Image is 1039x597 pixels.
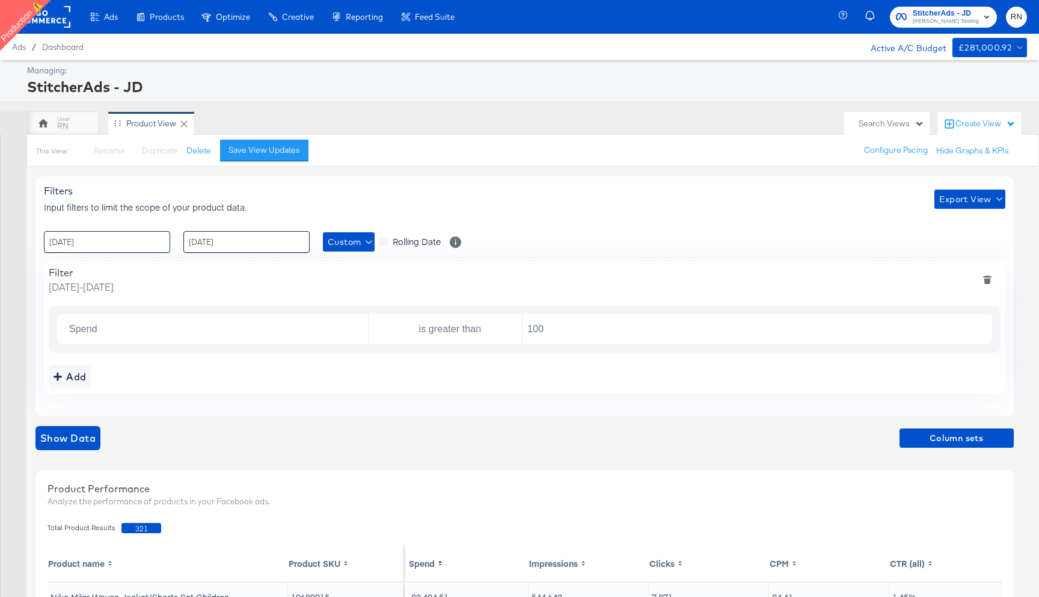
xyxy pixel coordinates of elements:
[126,118,176,129] div: Product View
[913,7,979,20] span: StitcherAds - JD
[769,545,889,581] th: Toggle SortBy
[186,145,211,156] button: Delete
[49,267,114,279] div: Filter
[323,232,375,252] button: Custom
[150,12,184,22] span: Products
[958,40,1012,55] div: £281,000.92
[913,17,979,26] span: [PERSON_NAME] Testing
[94,145,125,156] span: Rename
[220,140,308,161] button: Save View Updates
[856,140,936,161] button: Configure Pacing
[328,235,370,250] span: Custom
[44,185,73,197] span: Filters
[939,192,1000,207] span: Export View
[216,12,250,22] span: Optimize
[349,321,359,330] button: Open
[42,42,84,52] a: Dashboard
[288,545,404,581] th: Toggle SortBy
[934,190,1005,209] button: Export View
[393,235,441,247] span: Rolling Date
[1006,7,1027,28] button: RN
[649,545,769,581] th: Toggle SortBy
[142,145,177,156] span: Duplicate
[27,65,1024,76] div: Managing:
[900,428,1014,448] button: Column sets
[121,523,161,533] span: 321
[904,431,1009,446] span: Column sets
[415,12,455,22] span: Feed Suite
[57,120,69,132] div: RN
[40,430,96,447] span: Show Data
[346,12,383,22] span: Reporting
[890,7,997,28] button: StitcherAds - JD[PERSON_NAME] Testing
[408,545,529,581] th: Toggle SortBy
[35,426,100,450] button: showdata
[952,38,1027,57] button: £281,000.92
[12,42,26,52] span: Ads
[1011,10,1022,24] span: RN
[228,144,300,156] div: Save View Updates
[54,368,87,385] div: Add
[858,38,946,56] div: Active A/C Budget
[529,545,649,581] th: Toggle SortBy
[36,146,68,156] div: This View:
[48,482,1002,496] div: Product Performance
[503,321,513,330] button: Open
[975,267,1000,294] button: deletefilters
[889,545,1010,581] th: Toggle SortBy
[44,201,247,213] span: Input filters to limit the scope of your product data.
[48,523,121,533] span: Total Product Results
[26,42,42,52] span: /
[955,118,1016,130] div: Create View
[49,280,114,294] span: [DATE] - [DATE]
[49,365,91,389] button: addbutton
[282,12,314,22] span: Creative
[48,545,288,581] th: Toggle SortBy
[104,12,118,22] span: Ads
[859,118,924,129] div: Search Views
[48,496,1002,507] div: Analyze the performance of products in your Facebook ads.
[936,145,1009,156] button: Hide Graphs & KPIs
[27,76,1024,97] div: StitcherAds - JD
[114,120,121,126] div: Drag to reorder tab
